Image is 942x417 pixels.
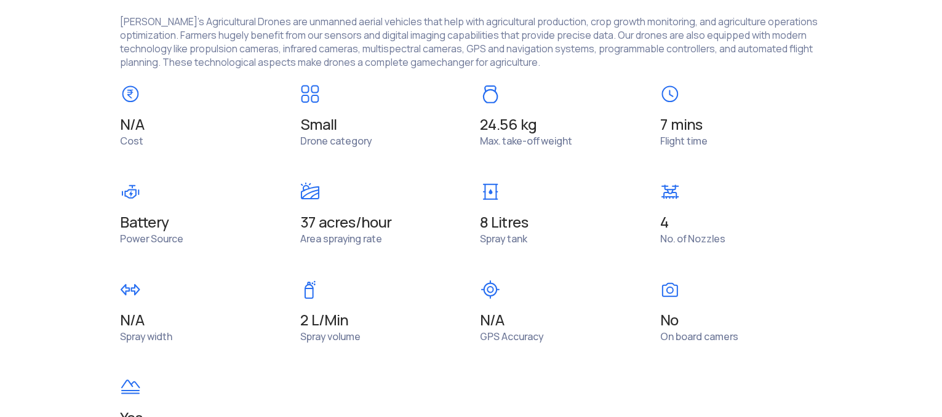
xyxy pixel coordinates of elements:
span: N/A [121,312,282,329]
p: [PERSON_NAME]'s Agricultural Drones are unmanned aerial vehicles that help with agricultural prod... [121,3,822,69]
span: Spray tank [481,232,527,245]
span: Drone category [300,135,372,148]
span: 4 [660,214,822,231]
span: 24.56 kg [481,116,642,133]
span: Small [300,116,462,133]
span: Max. take-off weight [481,135,573,148]
span: Flight time [660,135,708,148]
span: N/A [481,312,642,329]
span: 2 L/Min [300,312,462,329]
span: Spray width [121,330,173,343]
span: 8 Litres [481,214,642,231]
span: 7 mins [660,116,822,133]
span: 37 acres/hour [300,214,462,231]
span: No. of Nozzles [660,232,725,245]
span: Battery [121,214,282,231]
span: N/A [121,115,145,134]
span: Spray volume [300,330,361,343]
span: Power Source [121,232,184,245]
span: On board camers [660,330,738,343]
span: Area spraying rate [300,232,382,245]
span: GPS Accuracy [481,330,544,343]
span: Cost [121,135,144,148]
span: No [660,312,822,329]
